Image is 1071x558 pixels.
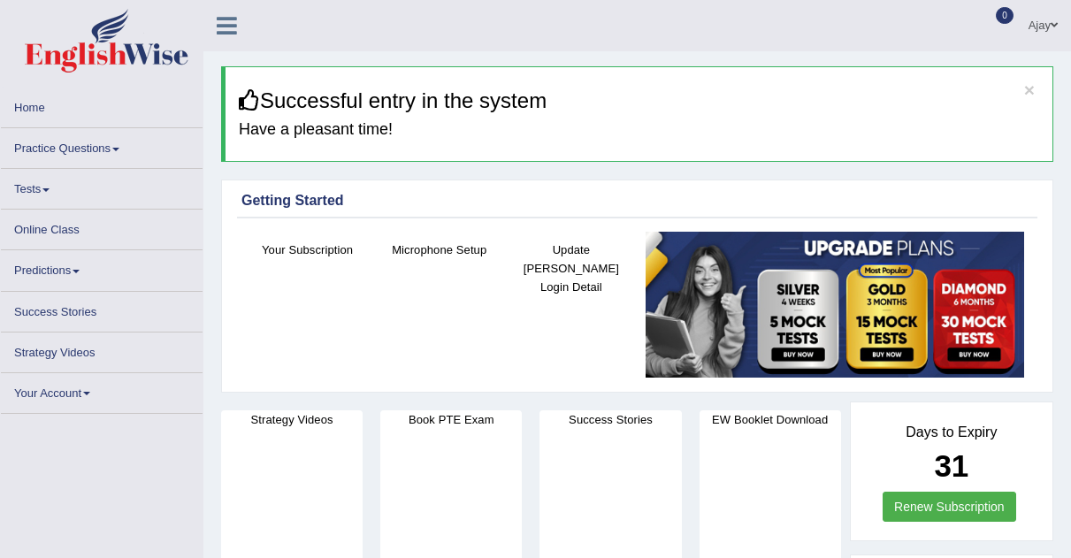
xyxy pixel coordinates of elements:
[1024,80,1035,99] button: ×
[380,410,522,429] h4: Book PTE Exam
[996,7,1014,24] span: 0
[646,232,1024,378] img: small5.jpg
[700,410,841,429] h4: EW Booklet Download
[250,241,364,259] h4: Your Subscription
[1,88,203,122] a: Home
[1,128,203,163] a: Practice Questions
[1,210,203,244] a: Online Class
[514,241,628,296] h4: Update [PERSON_NAME] Login Detail
[870,424,1033,440] h4: Days to Expiry
[241,190,1033,211] div: Getting Started
[1,373,203,408] a: Your Account
[883,492,1016,522] a: Renew Subscription
[239,89,1039,112] h3: Successful entry in the system
[239,121,1039,139] h4: Have a pleasant time!
[1,292,203,326] a: Success Stories
[221,410,363,429] h4: Strategy Videos
[539,410,681,429] h4: Success Stories
[1,333,203,367] a: Strategy Videos
[934,448,968,483] b: 31
[1,169,203,203] a: Tests
[382,241,496,259] h4: Microphone Setup
[1,250,203,285] a: Predictions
